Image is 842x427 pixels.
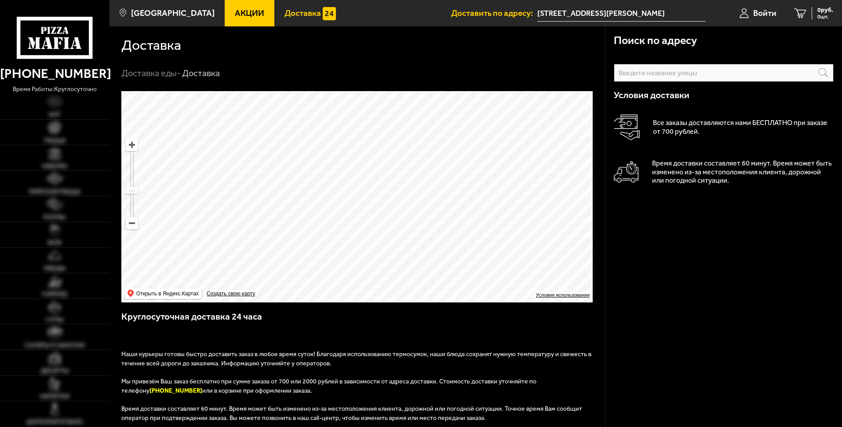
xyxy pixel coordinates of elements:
span: Дополнительно [26,419,83,425]
span: улица Черкасова, 10к2 [537,5,706,22]
span: Горячее [42,291,68,298]
h3: Условия доставки [614,91,834,100]
a: Условия использования [536,292,590,298]
ymaps: Открыть в Яндекс.Картах [136,288,199,299]
h3: Поиск по адресу [614,35,697,46]
h3: Круглосуточная доставка 24 часа [121,310,594,332]
a: Создать свою карту [205,291,257,297]
span: Войти [753,9,776,17]
span: Десерты [40,368,69,374]
div: Доставка [182,68,220,79]
span: Доставка [284,9,321,17]
span: Мы привезём Ваш заказ бесплатно при сумме заказа от 700 или 2000 рублей в зависимости от адреса д... [121,378,536,394]
span: Акции [235,9,264,17]
img: Оплата доставки [614,114,640,140]
b: [PHONE_NUMBER] [149,387,202,394]
p: Все заказы доставляются нами БЕСПЛАТНО при заказе от 700 рублей. [653,118,834,136]
ymaps: Открыть в Яндекс.Картах [125,288,201,299]
img: Автомобиль доставки [614,161,639,183]
span: [GEOGRAPHIC_DATA] [131,9,215,17]
span: Наши курьеры готовы быстро доставить заказ в любое время суток! Благодаря использованию термосумо... [121,350,591,367]
span: 0 шт. [817,14,833,19]
span: Пицца [44,137,66,144]
img: 15daf4d41897b9f0e9f617042186c801.svg [323,7,336,20]
a: Доставка еды- [121,68,181,78]
span: Роллы [44,214,66,221]
span: Напитки [40,393,69,400]
span: Доставить по адресу: [451,9,537,17]
span: Наборы [42,163,67,169]
input: Ваш адрес доставки [537,5,706,22]
span: Время доставки составляет 60 минут. Время может быть изменено из-за местоположения клиента, дорож... [121,405,582,422]
span: Обеды [44,265,66,272]
span: WOK [47,239,62,246]
span: 0 руб. [817,7,833,13]
p: Время доставки составляет 60 минут. Время может быть изменено из-за местоположения клиента, дорож... [652,159,834,185]
span: Супы [46,317,64,323]
span: Хит [48,111,61,118]
span: Римская пицца [29,188,80,195]
span: Салаты и закуски [25,342,84,349]
input: Введите название улицы [614,64,834,82]
h1: Доставка [121,38,181,52]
